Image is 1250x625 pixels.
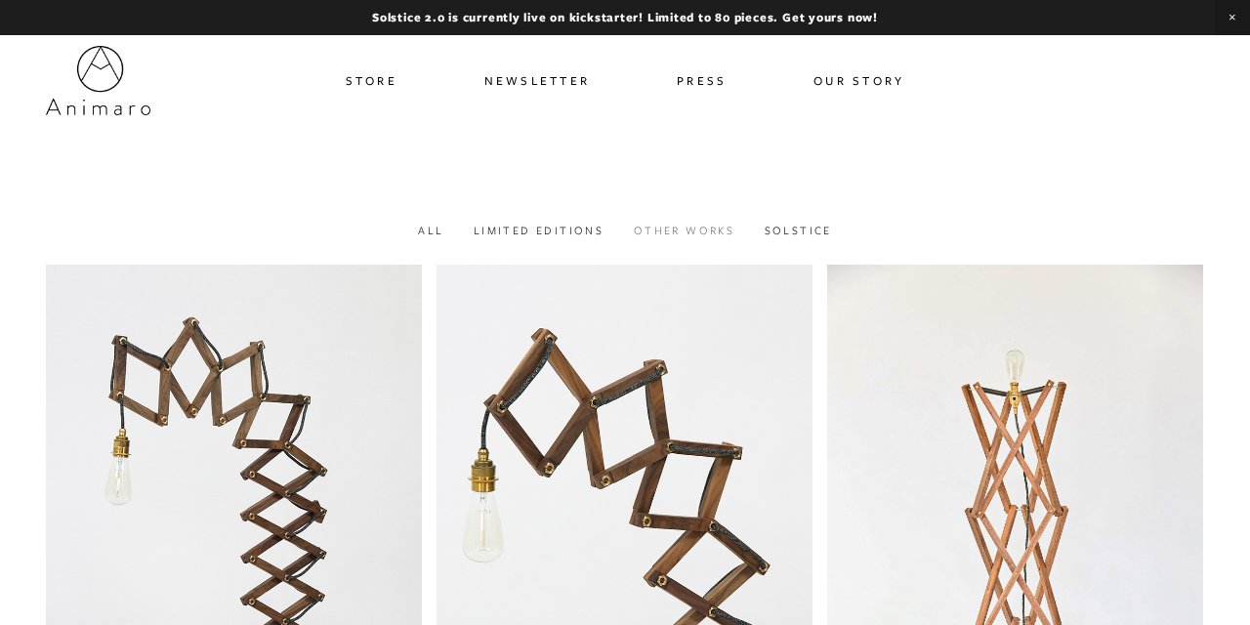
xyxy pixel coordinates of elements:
[418,223,443,237] a: All
[484,66,591,95] a: Newsletter
[677,66,727,95] a: Press
[634,223,734,237] a: Other works
[813,66,904,95] a: Our Story
[346,66,397,95] a: Store
[46,46,150,115] img: Animaro
[474,223,604,237] a: Limited Editions
[765,223,832,237] a: Solstice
